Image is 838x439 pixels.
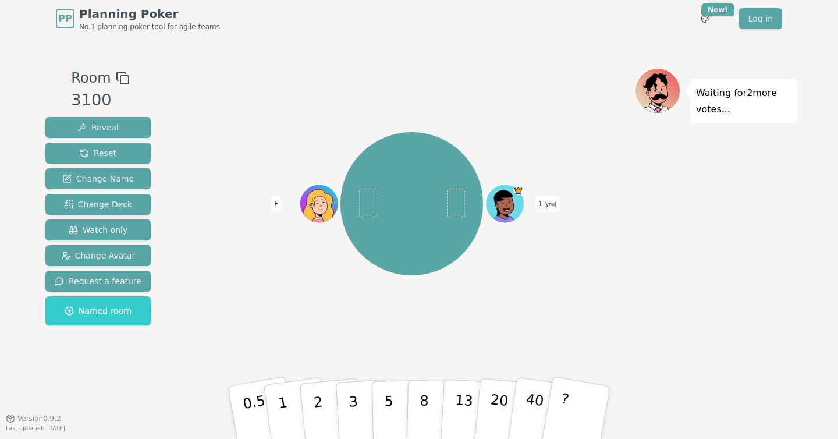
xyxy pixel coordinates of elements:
[513,185,523,195] span: 1 is the host
[56,6,220,31] a: PPPlanning PokerNo.1 planning poker tool for agile teams
[45,220,151,240] button: Watch only
[45,168,151,189] button: Change Name
[45,271,151,292] button: Request a feature
[62,173,134,185] span: Change Name
[271,196,281,212] span: Click to change your name
[61,250,136,261] span: Change Avatar
[535,196,559,212] span: Click to change your name
[695,8,716,29] button: New!
[65,305,132,317] span: Named room
[543,202,557,207] span: (you)
[79,22,220,31] span: No.1 planning poker tool for agile teams
[71,68,111,88] span: Room
[6,425,65,431] span: Last updated: [DATE]
[69,224,128,236] span: Watch only
[58,12,72,26] span: PP
[696,85,791,118] p: Waiting for 2 more votes...
[45,245,151,266] button: Change Avatar
[79,6,220,22] span: Planning Poker
[80,147,116,159] span: Reset
[45,296,151,325] button: Named room
[64,199,132,210] span: Change Deck
[45,194,151,215] button: Change Deck
[6,414,61,423] button: Version0.9.2
[77,122,119,133] span: Reveal
[45,117,151,138] button: Reveal
[55,275,141,287] span: Request a feature
[71,88,129,112] div: 3100
[739,8,782,29] a: Log in
[45,143,151,164] button: Reset
[701,3,734,16] div: New!
[17,414,61,423] span: Version 0.9.2
[487,185,523,222] button: Click to change your avatar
